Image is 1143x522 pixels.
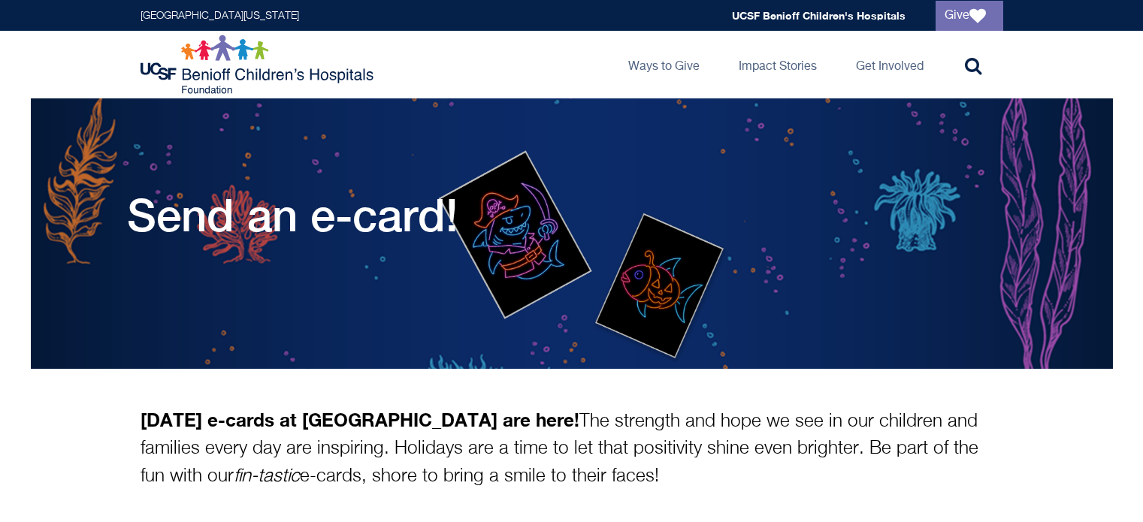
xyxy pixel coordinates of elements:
[732,9,906,22] a: UCSF Benioff Children's Hospitals
[844,31,936,98] a: Get Involved
[141,409,579,430] strong: [DATE] e-cards at [GEOGRAPHIC_DATA] are here!
[141,11,299,21] a: [GEOGRAPHIC_DATA][US_STATE]
[936,1,1003,31] a: Give
[234,467,300,485] i: fin-tastic
[727,31,829,98] a: Impact Stories
[141,35,377,95] img: Logo for UCSF Benioff Children's Hospitals Foundation
[127,189,458,241] h1: Send an e-card!
[616,31,712,98] a: Ways to Give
